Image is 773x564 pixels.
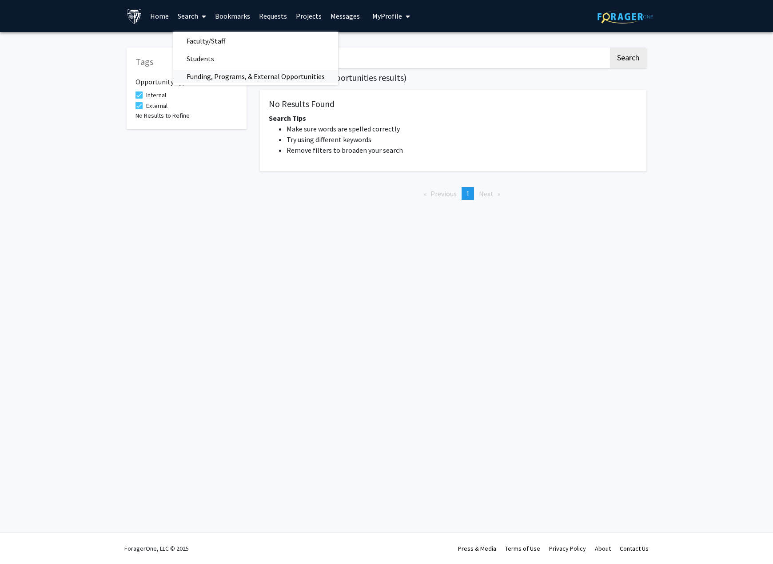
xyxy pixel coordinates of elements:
span: Internal [146,90,166,100]
span: Previous [430,189,457,198]
a: Bookmarks [211,0,255,32]
h5: Page of ( total opportunities results) [260,72,646,83]
span: No Results to Refine [135,111,190,119]
li: Make sure words are spelled correctly [287,123,638,134]
a: Students [173,52,338,65]
a: About [595,544,611,552]
span: 1 [466,189,470,198]
a: Faculty/Staff [173,34,338,48]
a: Funding, Programs, & External Opportunities [173,70,338,83]
img: Johns Hopkins University Logo [127,8,142,24]
a: Projects [291,0,326,32]
a: Terms of Use [505,544,540,552]
span: My Profile [372,12,402,20]
span: Students [173,50,227,68]
div: ForagerOne, LLC © 2025 [124,533,189,564]
a: Requests [255,0,291,32]
span: Search Tips [269,114,306,123]
ul: Pagination [260,187,646,200]
h5: No Results Found [269,99,638,109]
h6: Opportunity Type [135,71,238,86]
span: Funding, Programs, & External Opportunities [173,68,338,85]
iframe: Chat [7,524,38,557]
a: Contact Us [620,544,649,552]
input: Search Keywords [260,48,609,68]
a: Search [173,0,211,32]
li: Remove filters to broaden your search [287,145,638,155]
span: Next [479,189,494,198]
a: Home [146,0,173,32]
li: Try using different keywords [287,134,638,145]
button: Search [610,48,646,68]
img: ForagerOne Logo [598,10,653,24]
span: Faculty/Staff [173,32,239,50]
a: Press & Media [458,544,496,552]
span: External [146,100,167,111]
a: Messages [326,0,364,32]
h5: Tags [135,56,238,67]
a: Privacy Policy [549,544,586,552]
